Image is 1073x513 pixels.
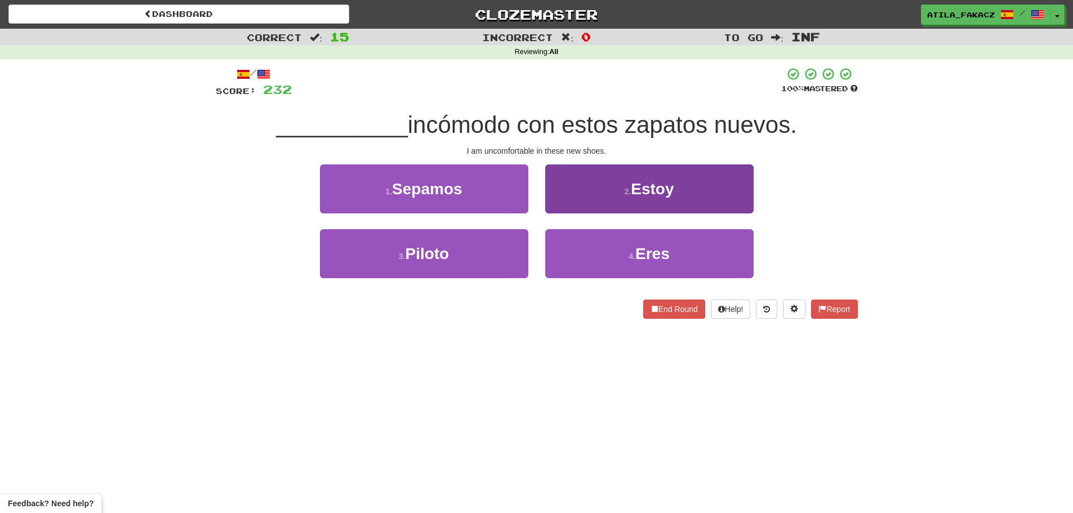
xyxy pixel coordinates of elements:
[320,229,528,278] button: 3.Piloto
[247,32,302,43] span: Correct
[921,5,1050,25] a: atila_fakacz /
[399,252,406,261] small: 3 .
[781,84,858,94] div: Mastered
[549,48,558,56] strong: All
[635,245,670,262] span: Eres
[581,30,591,43] span: 0
[811,300,857,319] button: Report
[561,33,573,42] span: :
[625,187,631,196] small: 2 .
[276,111,408,138] span: __________
[482,32,553,43] span: Incorrect
[711,300,751,319] button: Help!
[385,187,392,196] small: 1 .
[724,32,763,43] span: To go
[8,498,94,509] span: Open feedback widget
[216,86,256,96] span: Score:
[330,30,349,43] span: 15
[408,111,797,138] span: incómodo con estos zapatos nuevos.
[263,82,292,96] span: 232
[8,5,349,24] a: Dashboard
[791,30,820,43] span: Inf
[310,33,322,42] span: :
[545,164,754,213] button: 2.Estoy
[629,252,635,261] small: 4 .
[756,300,777,319] button: Round history (alt+y)
[781,84,804,93] span: 100 %
[927,10,995,20] span: atila_fakacz
[631,180,674,198] span: Estoy
[216,67,292,81] div: /
[405,245,449,262] span: Piloto
[216,145,858,157] div: I am uncomfortable in these new shoes.
[1019,9,1025,17] span: /
[392,180,462,198] span: Sepamos
[771,33,783,42] span: :
[545,229,754,278] button: 4.Eres
[366,5,707,24] a: Clozemaster
[320,164,528,213] button: 1.Sepamos
[643,300,705,319] button: End Round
